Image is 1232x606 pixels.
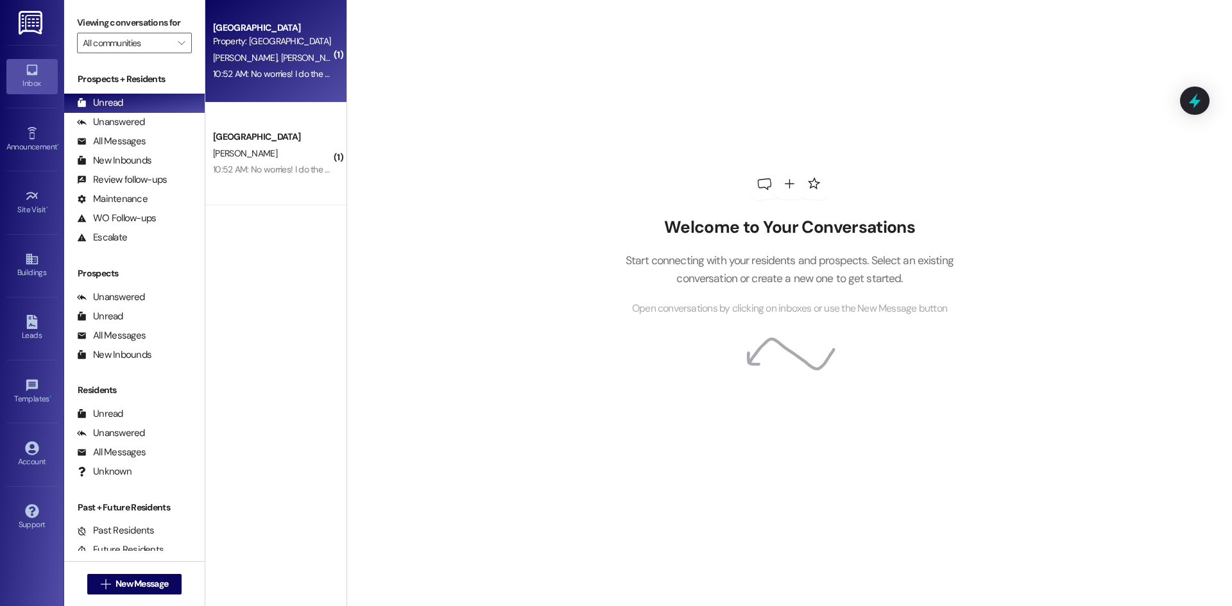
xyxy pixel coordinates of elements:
[77,212,156,225] div: WO Follow-ups
[77,192,148,206] div: Maintenance
[213,21,332,35] div: [GEOGRAPHIC_DATA]
[77,231,127,244] div: Escalate
[178,38,185,48] i: 
[6,311,58,346] a: Leads
[101,579,110,589] i: 
[64,72,205,86] div: Prospects + Residents
[77,154,151,167] div: New Inbounds
[77,426,145,440] div: Unanswered
[213,147,277,159] span: [PERSON_NAME]
[280,52,345,63] span: [PERSON_NAME]
[77,96,123,110] div: Unread
[77,524,155,537] div: Past Residents
[632,301,947,317] span: Open conversations by clicking on inboxes or use the New Message button
[77,13,192,33] label: Viewing conversations for
[6,248,58,283] a: Buildings
[87,574,182,594] button: New Message
[77,543,164,557] div: Future Residents
[6,185,58,220] a: Site Visit •
[606,251,973,288] p: Start connecting with your residents and prospects. Select an existing conversation or create a n...
[19,11,45,35] img: ResiDesk Logo
[213,52,281,63] span: [PERSON_NAME]
[116,577,168,591] span: New Message
[64,267,205,280] div: Prospects
[6,375,58,409] a: Templates •
[77,173,167,187] div: Review follow-ups
[6,500,58,535] a: Support
[77,135,146,148] div: All Messages
[213,35,332,48] div: Property: [GEOGRAPHIC_DATA]
[77,329,146,342] div: All Messages
[77,446,146,459] div: All Messages
[77,465,132,478] div: Unknown
[64,501,205,514] div: Past + Future Residents
[6,59,58,94] a: Inbox
[606,217,973,238] h2: Welcome to Your Conversations
[46,203,48,212] span: •
[77,290,145,304] div: Unanswered
[6,437,58,472] a: Account
[213,164,753,175] div: 10:52 AM: No worries! I do the same thing! (My dad worked in [GEOGRAPHIC_DATA][PERSON_NAME] for 1...
[77,407,123,421] div: Unread
[83,33,171,53] input: All communities
[213,130,332,144] div: [GEOGRAPHIC_DATA]
[64,383,205,397] div: Residents
[49,392,51,401] span: •
[77,348,151,362] div: New Inbounds
[77,310,123,323] div: Unread
[213,68,753,80] div: 10:52 AM: No worries! I do the same thing! (My dad worked in [GEOGRAPHIC_DATA][PERSON_NAME] for 1...
[77,115,145,129] div: Unanswered
[57,140,59,149] span: •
